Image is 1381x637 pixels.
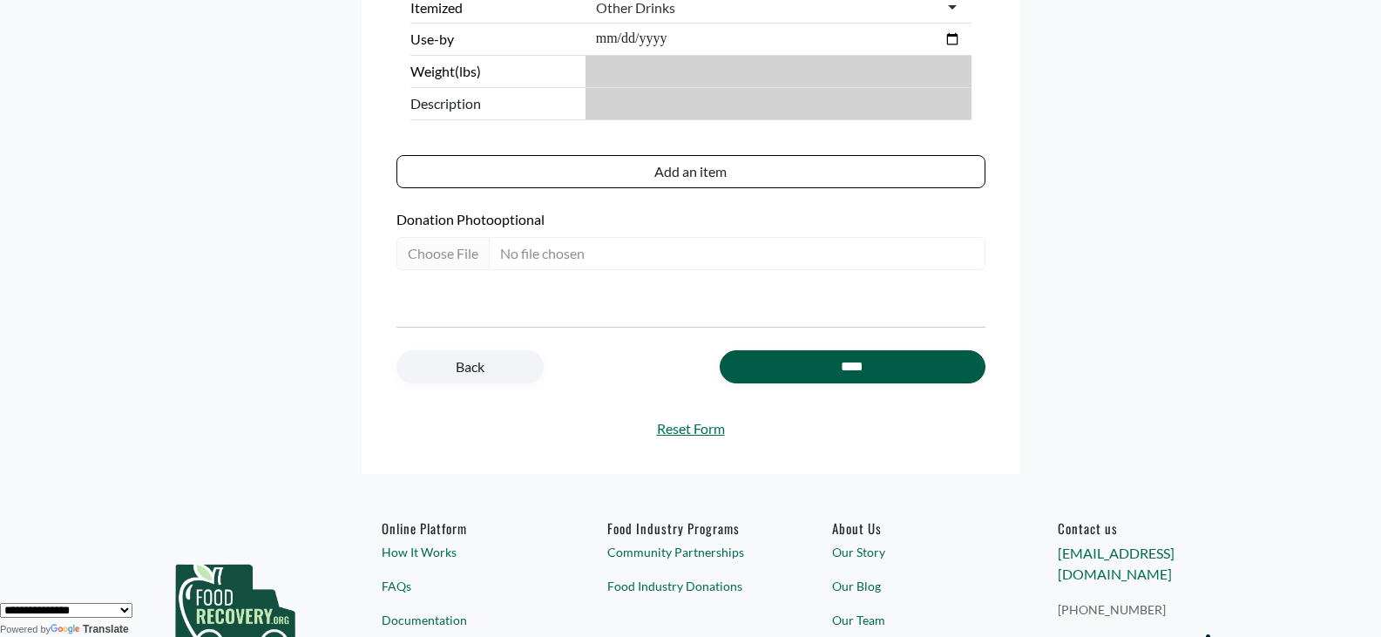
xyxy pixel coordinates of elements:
[396,350,544,383] a: Back
[51,624,83,636] img: Google Translate
[607,543,774,561] a: Community Partnerships
[1058,520,1224,536] h6: Contact us
[410,61,579,82] label: Weight
[382,543,548,561] a: How It Works
[396,418,985,439] a: Reset Form
[410,93,579,114] span: Description
[1058,545,1175,582] a: [EMAIL_ADDRESS][DOMAIN_NAME]
[607,577,774,595] a: Food Industry Donations
[494,211,545,227] span: optional
[832,520,999,536] a: About Us
[832,577,999,595] a: Our Blog
[832,543,999,561] a: Our Story
[455,63,481,79] span: (lbs)
[410,29,579,50] label: Use-by
[382,520,548,536] h6: Online Platform
[396,209,985,230] label: Donation Photo
[382,577,548,595] a: FAQs
[396,155,985,188] button: Add an item
[51,623,129,635] a: Translate
[607,520,774,536] h6: Food Industry Programs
